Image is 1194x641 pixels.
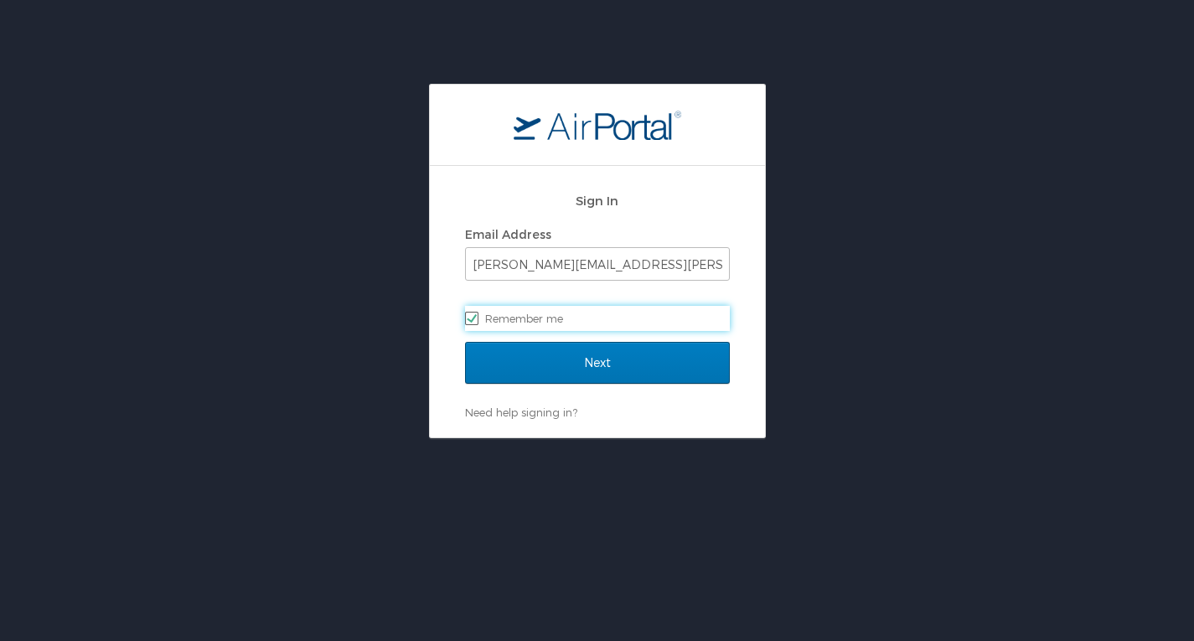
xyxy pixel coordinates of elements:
[465,227,551,241] label: Email Address
[465,342,730,384] input: Next
[465,306,730,331] label: Remember me
[465,191,730,210] h2: Sign In
[514,110,681,140] img: logo
[465,406,577,419] a: Need help signing in?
